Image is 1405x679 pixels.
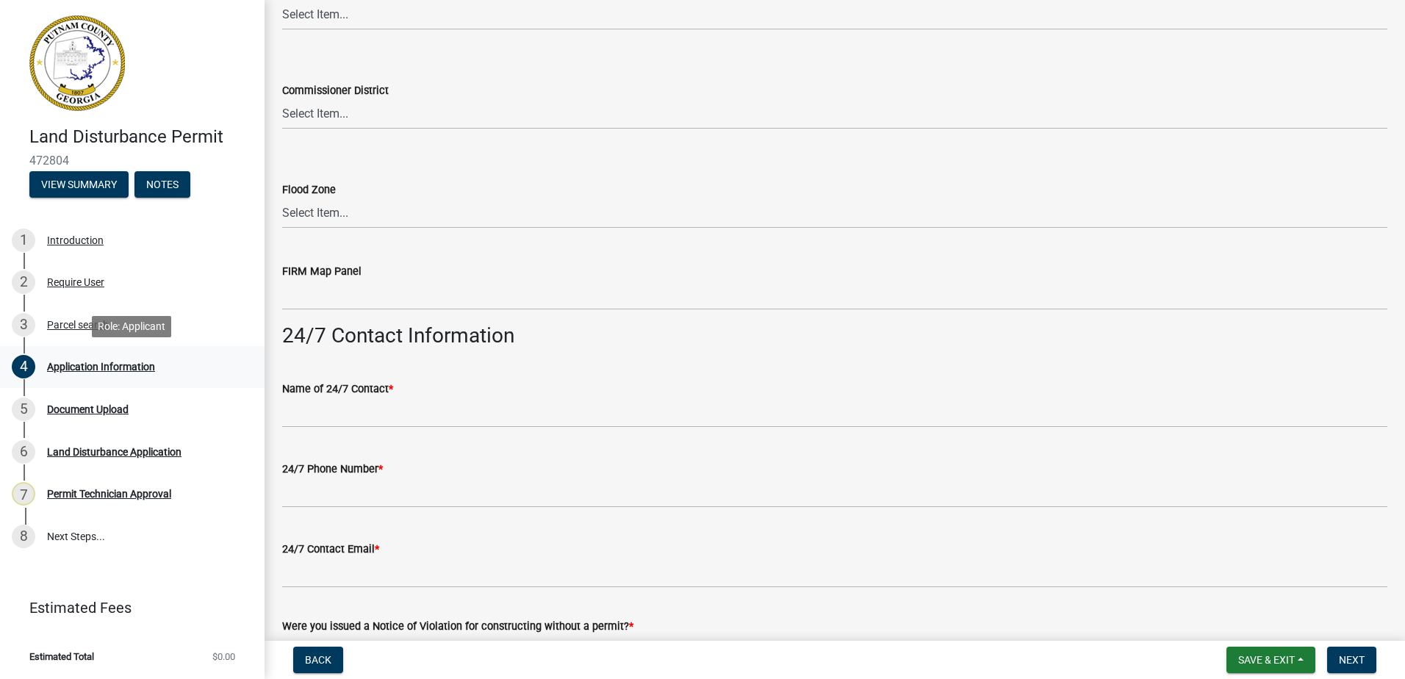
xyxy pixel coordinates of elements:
div: Application Information [47,362,155,372]
span: Next [1339,654,1365,666]
div: 7 [12,482,35,506]
div: Role: Applicant [92,316,171,337]
h3: 24/7 Contact Information [282,323,1387,348]
label: Name of 24/7 Contact [282,384,393,395]
button: Back [293,647,343,673]
span: 472804 [29,154,235,168]
h4: Land Disturbance Permit [29,126,253,148]
button: Notes [134,171,190,198]
button: Save & Exit [1226,647,1315,673]
button: View Summary [29,171,129,198]
div: 4 [12,355,35,378]
img: Putnam County, Georgia [29,15,125,111]
div: 3 [12,313,35,337]
button: Next [1327,647,1376,673]
div: Parcel search [47,320,109,330]
wm-modal-confirm: Notes [134,179,190,191]
div: 5 [12,398,35,421]
div: 8 [12,525,35,548]
div: 2 [12,270,35,294]
div: Require User [47,277,104,287]
wm-modal-confirm: Summary [29,179,129,191]
div: Document Upload [47,404,129,414]
div: Land Disturbance Application [47,447,182,457]
label: Flood Zone [282,185,336,195]
label: Were you issued a Notice of Violation for constructing without a permit? [282,622,633,632]
label: Commissioner District [282,86,389,96]
span: Estimated Total [29,652,94,661]
div: Permit Technician Approval [47,489,171,499]
label: FIRM Map Panel [282,267,362,277]
label: 24/7 Phone Number [282,464,383,475]
div: 1 [12,229,35,252]
label: 24/7 Contact Email [282,545,379,555]
span: Back [305,654,331,666]
a: Estimated Fees [12,593,241,622]
span: Save & Exit [1238,654,1295,666]
div: 6 [12,440,35,464]
div: Introduction [47,235,104,245]
span: $0.00 [212,652,235,661]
